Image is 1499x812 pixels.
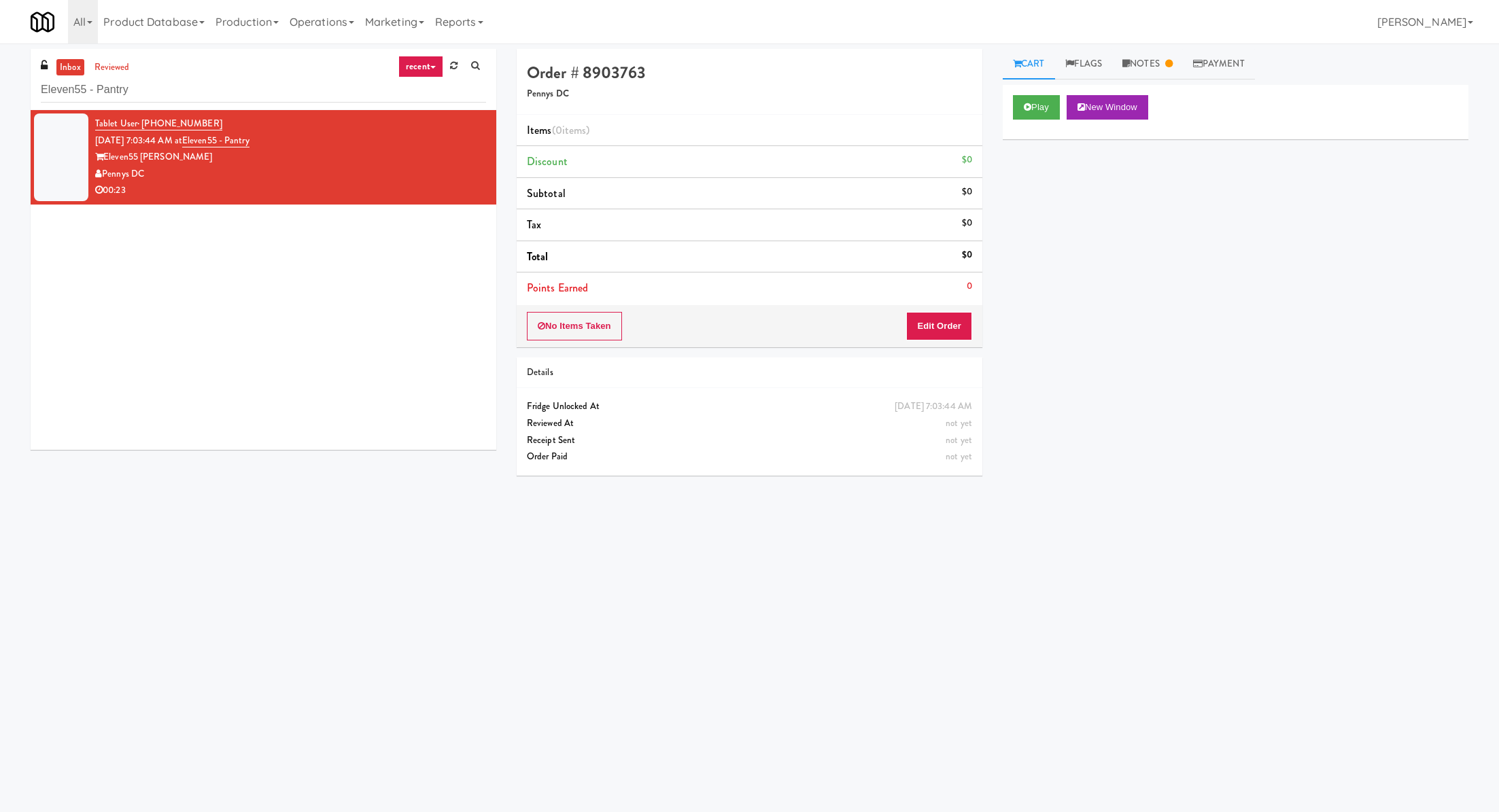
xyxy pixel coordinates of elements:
div: Eleven55 [PERSON_NAME] [95,149,486,166]
span: Items [527,122,589,138]
span: [DATE] 7:03:44 AM at [95,134,182,147]
div: Reviewed At [527,415,972,432]
span: not yet [946,450,972,463]
div: Details [527,364,972,381]
button: Edit Order [906,312,972,340]
button: Play [1013,95,1060,120]
div: $0 [962,215,972,232]
div: $0 [962,183,972,200]
div: 0 [967,278,972,295]
div: $0 [962,247,972,264]
h4: Order # 8903763 [527,64,972,82]
div: Order Paid [527,448,972,465]
button: No Items Taken [527,312,622,340]
a: Cart [1003,49,1055,80]
span: (0 ) [552,122,590,138]
span: Discount [527,154,568,169]
a: Eleven55 - Pantry [182,134,249,147]
input: Search vision orders [41,77,486,103]
span: Tax [527,217,541,232]
button: New Window [1067,95,1148,120]
img: Micromart [31,10,54,34]
div: [DATE] 7:03:44 AM [895,398,972,415]
a: Tablet User· [PHONE_NUMBER] [95,117,222,130]
div: Fridge Unlocked At [527,398,972,415]
a: recent [398,56,443,77]
span: · [PHONE_NUMBER] [137,117,222,130]
a: Flags [1055,49,1113,80]
span: not yet [946,417,972,429]
ng-pluralize: items [562,122,587,138]
a: Notes [1112,49,1183,80]
a: Payment [1183,49,1255,80]
span: Subtotal [527,186,566,201]
div: 00:23 [95,182,486,199]
div: $0 [962,152,972,169]
div: Receipt Sent [527,432,972,449]
div: Pennys DC [95,166,486,183]
h5: Pennys DC [527,89,972,99]
span: Total [527,249,549,264]
span: not yet [946,434,972,446]
a: reviewed [91,59,133,76]
a: inbox [56,59,84,76]
li: Tablet User· [PHONE_NUMBER][DATE] 7:03:44 AM atEleven55 - PantryEleven55 [PERSON_NAME]Pennys DC00:23 [31,110,496,205]
span: Points Earned [527,280,588,296]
